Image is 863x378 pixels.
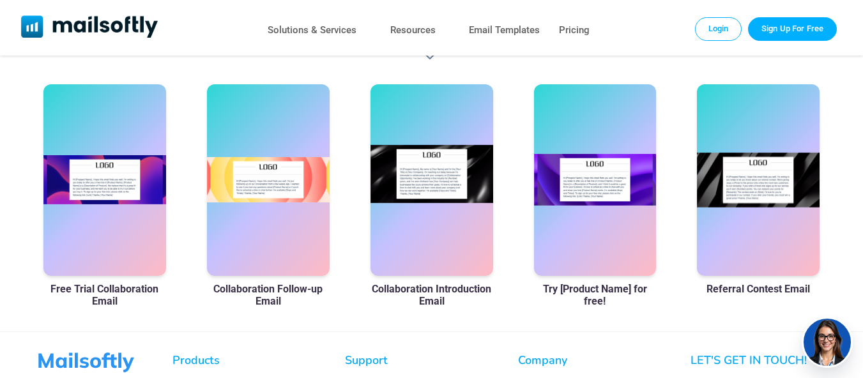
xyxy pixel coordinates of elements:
div: Discover More Templates [424,50,439,63]
a: Collaboration Follow-up Email [207,283,330,307]
a: Email Templates [469,21,540,40]
a: Try [Product Name] for free! [534,283,657,307]
a: Login [695,17,742,40]
a: Pricing [559,21,590,40]
a: Solutions & Services [268,21,356,40]
a: Collaboration Introduction Email [370,283,493,307]
a: Free Trial Collaboration Email [43,283,166,307]
a: Mailsoftly [21,15,158,40]
a: Resources [390,21,436,40]
a: Trial [748,17,837,40]
a: Referral Contest Email [706,283,810,295]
